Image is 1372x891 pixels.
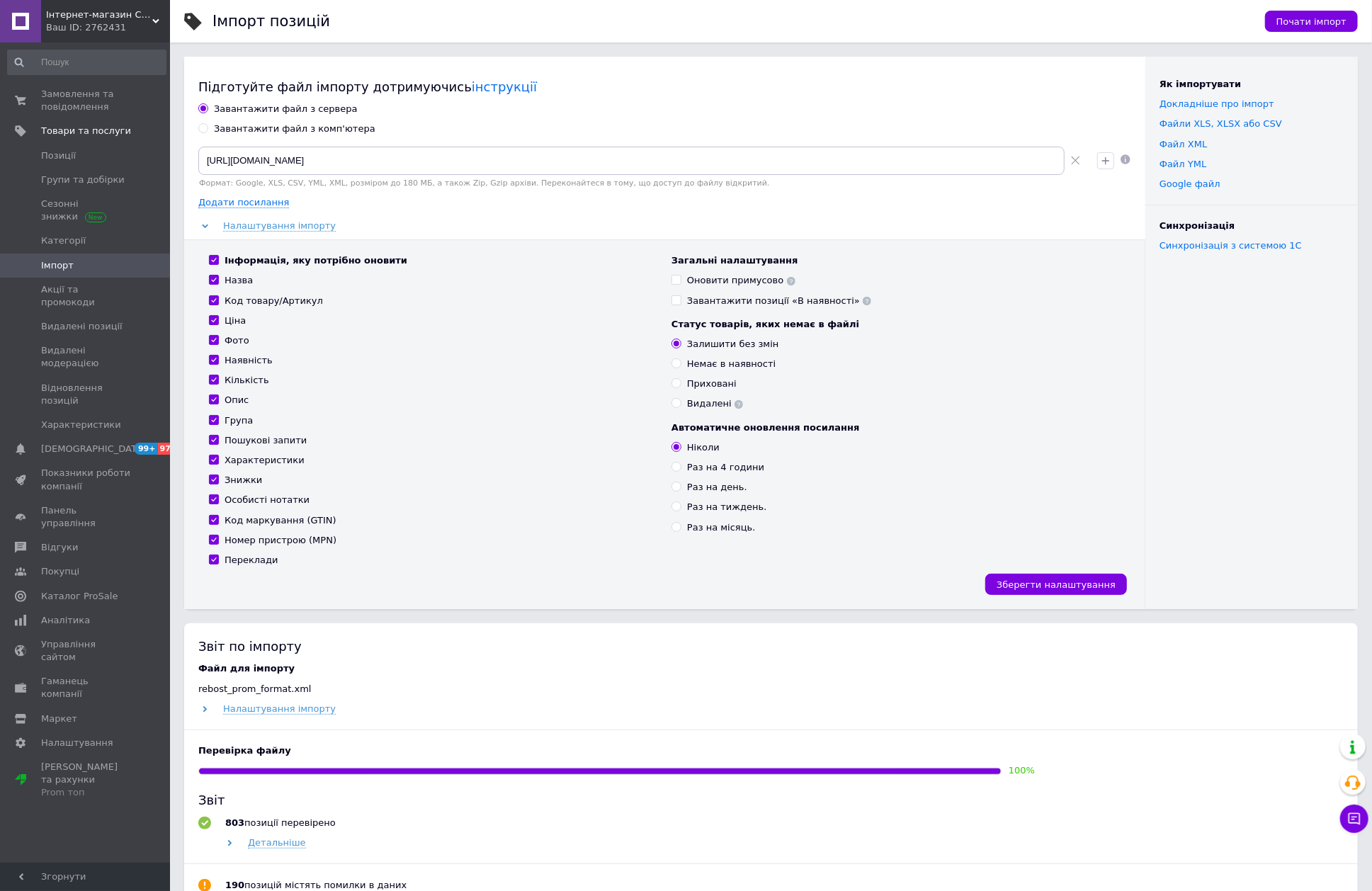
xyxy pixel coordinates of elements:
button: Почати імпорт [1265,11,1358,32]
span: Детальніше [248,837,306,849]
div: Завантажити файл з комп'ютера [214,123,375,135]
div: Немає в наявності [687,358,776,370]
span: Характеристики [41,419,121,431]
a: Синхронізація з системою 1С [1160,240,1302,251]
div: Особисті нотатки [225,494,310,506]
div: Файл для імпорту [198,662,1344,675]
span: Налаштування імпорту [223,220,336,232]
b: 190 [225,880,244,890]
a: Файл YML [1160,159,1206,169]
input: Пошук [7,50,166,75]
span: Налаштування [41,737,113,749]
div: Переклади [225,554,278,567]
div: Автоматичне оновлення посилання [671,421,1120,434]
span: Категорії [41,234,86,247]
div: Загальні налаштування [671,254,1120,267]
span: Сезонні знижки [41,198,131,223]
div: Характеристики [225,454,305,467]
div: Знижки [225,474,262,487]
a: Файли ХLS, XLSX або CSV [1160,118,1282,129]
span: Замовлення та повідомлення [41,88,131,113]
span: 97 [158,443,174,455]
h1: Імпорт позицій [212,13,330,30]
span: [DEMOGRAPHIC_DATA] [41,443,146,455]
div: Оновити примусово [687,274,795,287]
div: Код маркування (GTIN) [225,514,336,527]
span: 99+ [135,443,158,455]
div: Раз на тиждень. [687,501,766,513]
div: позиції перевірено [225,817,336,829]
span: Позиції [41,149,76,162]
span: Інтернет-магазин CARAVEL [46,8,152,21]
div: Код товару/Артикул [225,295,323,307]
div: Раз на день. [687,481,747,494]
span: Відгуки [41,541,78,554]
div: Як імпортувати [1160,78,1344,91]
span: Імпорт [41,259,74,272]
div: Група [225,414,253,427]
span: Панель управління [41,504,131,530]
div: Наявність [225,354,273,367]
span: Каталог ProSale [41,590,118,603]
span: Товари та послуги [41,125,131,137]
span: Почати імпорт [1276,16,1347,27]
button: Чат з покупцем [1340,805,1368,833]
span: Зберегти налаштування [997,579,1116,590]
span: [PERSON_NAME] та рахунки [41,761,131,800]
div: Завантажити позиції «В наявності» [687,295,871,307]
div: Завантажити файл з сервера [214,103,358,115]
div: Ваш ID: 2762431 [46,21,170,34]
div: Звіт [198,791,1344,809]
div: Номер пристрою (MPN) [225,534,336,547]
span: Налаштування імпорту [223,703,336,715]
div: Інформація, яку потрібно оновити [225,254,407,267]
span: Видалені позиції [41,320,123,333]
span: Гаманець компанії [41,675,131,700]
div: Видалені [687,397,743,410]
input: Вкажіть посилання [198,147,1065,175]
div: Залишити без змін [687,338,778,351]
span: Покупці [41,565,79,578]
span: Показники роботи компанії [41,467,131,492]
div: Раз на місяць. [687,521,755,534]
div: Кількість [225,374,269,387]
div: Опис [225,394,249,407]
div: Фото [225,334,249,347]
div: Ніколи [687,441,720,454]
span: Видалені модерацією [41,344,131,370]
div: Статус товарів, яких немає в файлі [671,318,1120,331]
div: Ціна [225,314,246,327]
div: Пошукові запити [225,434,307,447]
div: Синхронізація [1160,220,1344,232]
span: Акції та промокоди [41,283,131,309]
a: Докладніше про імпорт [1160,98,1274,109]
a: Файл XML [1160,139,1207,149]
b: 803 [225,817,244,828]
span: Маркет [41,713,77,725]
div: Prom топ [41,786,131,799]
span: Групи та добірки [41,174,125,186]
div: Підготуйте файл імпорту дотримуючись [198,78,1131,96]
span: Управління сайтом [41,638,131,664]
div: Приховані [687,378,737,390]
div: 100 % [1009,764,1035,777]
div: Формат: Google, XLS, CSV, YML, XML, розміром до 180 МБ, а також Zip, Gzip архіви. Переконайтеся в... [198,178,1086,188]
div: Назва [225,274,253,287]
span: rebost_prom_format.xml [198,683,312,694]
span: Додати посилання [198,197,289,208]
button: Зберегти налаштування [985,574,1127,595]
a: інструкції [472,79,537,94]
a: Google файл [1160,178,1220,189]
span: Відновлення позицій [41,382,131,407]
div: Перевірка файлу [198,744,1344,757]
div: Звіт по імпорту [198,637,1344,655]
div: Раз на 4 години [687,461,764,474]
span: Аналітика [41,614,90,627]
